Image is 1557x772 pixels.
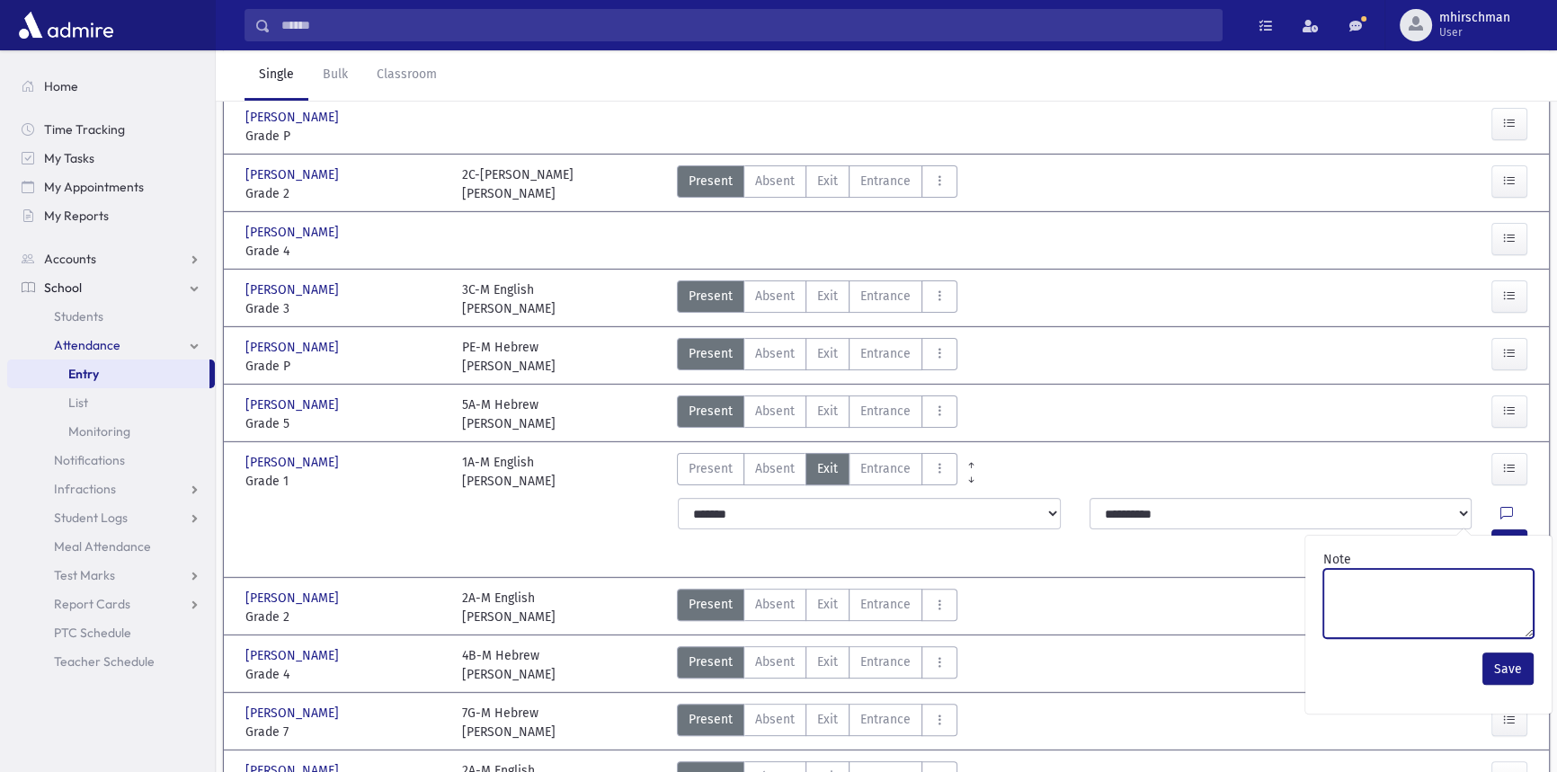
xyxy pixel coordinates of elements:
[7,72,215,101] a: Home
[689,402,733,421] span: Present
[54,567,115,583] span: Test Marks
[245,299,444,318] span: Grade 3
[54,481,116,497] span: Infractions
[860,402,911,421] span: Entrance
[54,596,130,612] span: Report Cards
[44,208,109,224] span: My Reports
[44,280,82,296] span: School
[245,223,343,242] span: [PERSON_NAME]
[1439,25,1510,40] span: User
[860,344,911,363] span: Entrance
[817,172,838,191] span: Exit
[7,475,215,503] a: Infractions
[689,459,733,478] span: Present
[44,121,125,138] span: Time Tracking
[245,50,308,101] a: Single
[755,402,795,421] span: Absent
[7,503,215,532] a: Student Logs
[245,453,343,472] span: [PERSON_NAME]
[7,590,215,618] a: Report Cards
[677,589,957,626] div: AttTypes
[755,710,795,729] span: Absent
[44,78,78,94] span: Home
[817,344,838,363] span: Exit
[817,459,838,478] span: Exit
[245,357,444,376] span: Grade P
[7,273,215,302] a: School
[677,338,957,376] div: AttTypes
[68,366,99,382] span: Entry
[68,395,88,411] span: List
[462,280,556,318] div: 3C-M English [PERSON_NAME]
[755,459,795,478] span: Absent
[817,652,838,671] span: Exit
[462,453,556,491] div: 1A-M English [PERSON_NAME]
[7,201,215,230] a: My Reports
[677,453,957,491] div: AttTypes
[54,452,125,468] span: Notifications
[245,608,444,626] span: Grade 2
[462,338,556,376] div: PE-M Hebrew [PERSON_NAME]
[860,710,911,729] span: Entrance
[362,50,451,101] a: Classroom
[860,652,911,671] span: Entrance
[245,242,444,261] span: Grade 4
[689,652,733,671] span: Present
[755,652,795,671] span: Absent
[245,704,343,723] span: [PERSON_NAME]
[44,251,96,267] span: Accounts
[817,402,838,421] span: Exit
[245,165,343,184] span: [PERSON_NAME]
[68,423,130,439] span: Monitoring
[462,589,556,626] div: 2A-M English [PERSON_NAME]
[462,704,556,741] div: 7G-M Hebrew [PERSON_NAME]
[677,395,957,433] div: AttTypes
[677,704,957,741] div: AttTypes
[755,172,795,191] span: Absent
[1439,11,1510,25] span: mhirschman
[7,173,215,201] a: My Appointments
[817,287,838,306] span: Exit
[7,561,215,590] a: Test Marks
[7,244,215,273] a: Accounts
[7,359,209,388] a: Entry
[689,595,733,614] span: Present
[755,344,795,363] span: Absent
[462,395,556,433] div: 5A-M Hebrew [PERSON_NAME]
[44,150,94,166] span: My Tasks
[245,338,343,357] span: [PERSON_NAME]
[462,165,574,203] div: 2C-[PERSON_NAME] [PERSON_NAME]
[7,331,215,359] a: Attendance
[7,532,215,561] a: Meal Attendance
[462,646,556,684] div: 4B-M Hebrew [PERSON_NAME]
[689,344,733,363] span: Present
[689,287,733,306] span: Present
[677,646,957,684] div: AttTypes
[54,308,103,324] span: Students
[860,595,911,614] span: Entrance
[1323,550,1351,569] label: Note
[245,589,343,608] span: [PERSON_NAME]
[755,595,795,614] span: Absent
[7,115,215,144] a: Time Tracking
[1482,652,1534,685] button: Save
[245,414,444,433] span: Grade 5
[54,538,151,555] span: Meal Attendance
[245,280,343,299] span: [PERSON_NAME]
[7,302,215,331] a: Students
[308,50,362,101] a: Bulk
[7,417,215,446] a: Monitoring
[54,337,120,353] span: Attendance
[245,665,444,684] span: Grade 4
[817,595,838,614] span: Exit
[677,280,957,318] div: AttTypes
[44,179,144,195] span: My Appointments
[860,459,911,478] span: Entrance
[245,472,444,491] span: Grade 1
[7,388,215,417] a: List
[7,144,215,173] a: My Tasks
[245,127,444,146] span: Grade P
[755,287,795,306] span: Absent
[245,646,343,665] span: [PERSON_NAME]
[245,395,343,414] span: [PERSON_NAME]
